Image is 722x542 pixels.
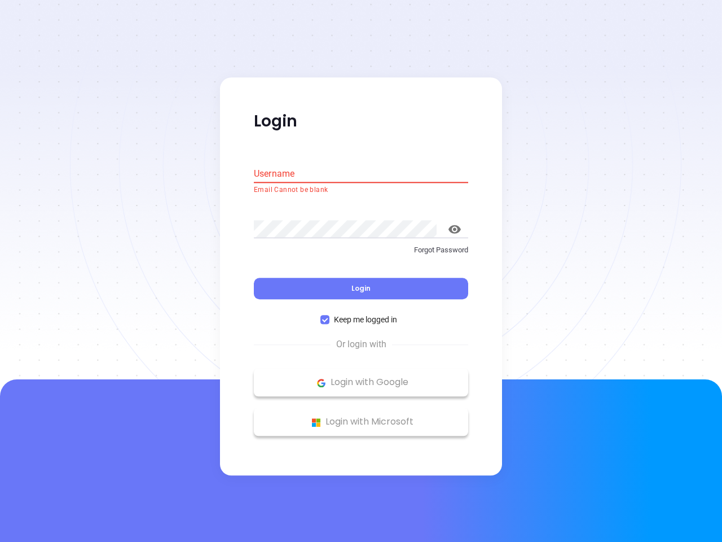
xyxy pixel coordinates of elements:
span: Keep me logged in [329,314,402,326]
a: Forgot Password [254,244,468,265]
p: Email Cannot be blank [254,185,468,196]
button: Google Logo Login with Google [254,369,468,397]
button: toggle password visibility [441,216,468,243]
button: Microsoft Logo Login with Microsoft [254,408,468,436]
img: Google Logo [314,376,328,390]
p: Login with Microsoft [259,414,463,431]
p: Login [254,111,468,132]
p: Forgot Password [254,244,468,256]
button: Login [254,278,468,300]
img: Microsoft Logo [309,416,323,430]
span: Login [351,284,371,294]
span: Or login with [331,338,392,352]
p: Login with Google [259,374,463,391]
